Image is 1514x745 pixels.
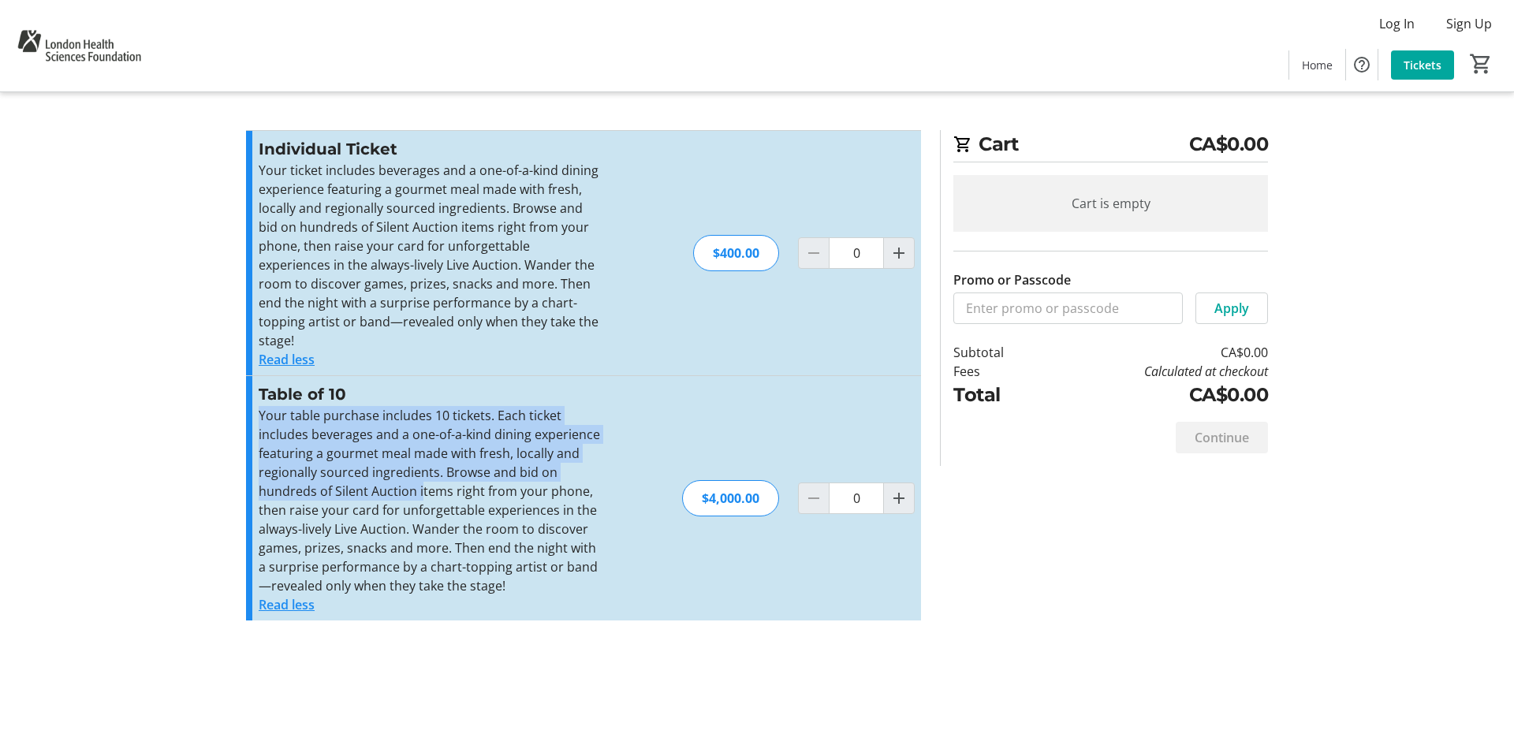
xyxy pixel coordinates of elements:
button: Sign Up [1434,11,1505,36]
div: $4,000.00 [682,480,779,516]
input: Individual Ticket Quantity [829,237,884,269]
button: Read less [259,350,315,369]
img: London Health Sciences Foundation's Logo [9,6,149,85]
p: Your ticket includes beverages and a one-of-a-kind dining experience featuring a gourmet meal mad... [259,161,603,350]
input: Table of 10 Quantity [829,482,884,514]
div: $400.00 [693,235,779,271]
h3: Individual Ticket [259,137,603,161]
span: CA$0.00 [1189,130,1269,158]
button: Help [1346,49,1378,80]
a: Tickets [1391,50,1454,80]
h2: Cart [953,130,1268,162]
td: Subtotal [953,343,1045,362]
button: Read less [259,595,315,614]
button: Apply [1195,292,1268,324]
h3: Table of 10 [259,382,603,406]
td: CA$0.00 [1045,381,1268,409]
td: Fees [953,362,1045,381]
td: Calculated at checkout [1045,362,1268,381]
span: Sign Up [1446,14,1492,33]
span: Tickets [1404,57,1441,73]
label: Promo or Passcode [953,270,1071,289]
a: Home [1289,50,1345,80]
button: Log In [1367,11,1427,36]
td: Total [953,381,1045,409]
span: Home [1302,57,1333,73]
button: Increment by one [884,483,914,513]
span: Apply [1214,299,1249,318]
td: CA$0.00 [1045,343,1268,362]
div: Cart is empty [953,175,1268,232]
button: Increment by one [884,238,914,268]
input: Enter promo or passcode [953,292,1183,324]
button: Cart [1467,50,1495,78]
p: Your table purchase includes 10 tickets. Each ticket includes beverages and a one-of-a-kind dinin... [259,406,603,595]
span: Log In [1379,14,1415,33]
